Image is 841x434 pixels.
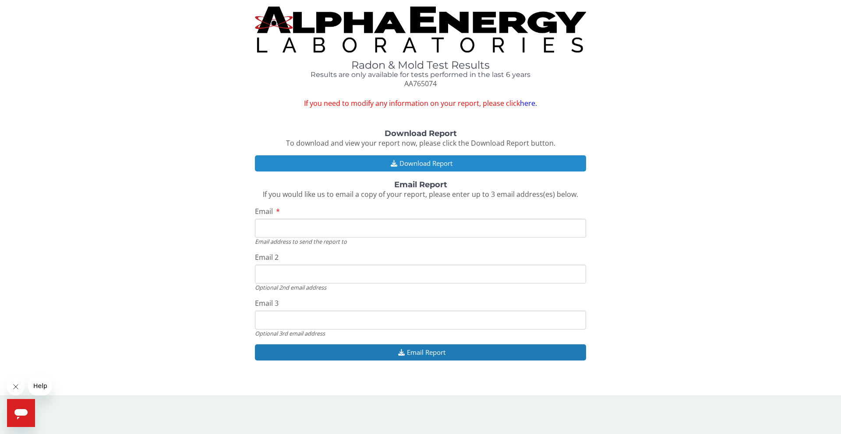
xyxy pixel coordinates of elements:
[255,155,586,171] button: Download Report
[255,7,586,52] img: TightCrop.jpg
[394,180,447,189] strong: Email Report
[255,71,586,79] h4: Results are only available for tests performed in the last 6 years
[255,238,586,245] div: Email address to send the report to
[255,206,273,216] span: Email
[7,378,25,395] iframe: Close message
[255,329,586,337] div: Optional 3rd email address
[286,138,555,148] span: To download and view your report now, please click the Download Report button.
[404,79,437,88] span: AA765074
[7,399,35,427] iframe: Button to launch messaging window
[255,98,586,108] span: If you need to modify any information on your report, please click
[28,376,52,395] iframe: Message from company
[255,252,279,262] span: Email 2
[263,189,578,199] span: If you would like us to email a copy of your report, please enter up to 3 email address(es) below.
[520,98,537,108] a: here.
[255,344,586,360] button: Email Report
[255,283,586,291] div: Optional 2nd email address
[385,129,457,138] strong: Download Report
[255,59,586,71] h1: Radon & Mold Test Results
[255,298,279,308] span: Email 3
